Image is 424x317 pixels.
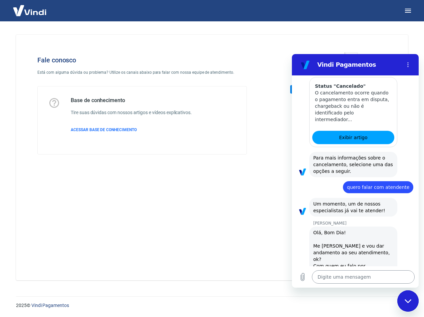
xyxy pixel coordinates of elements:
a: Vindi Pagamentos [31,303,69,308]
h6: Tire suas dúvidas com nossos artigos e vídeos explicativos. [71,109,192,116]
span: ACESSAR BASE DE CONHECIMENTO [71,127,137,132]
img: Fale conosco [277,45,378,134]
p: Está com alguma dúvida ou problema? Utilize os canais abaixo para falar com nossa equipe de atend... [37,69,247,75]
img: Vindi [8,0,51,21]
h5: Base de conhecimento [71,97,192,104]
a: ACESSAR BASE DE CONHECIMENTO [71,127,192,133]
h4: Fale conosco [37,56,247,64]
iframe: Botão para abrir a janela de mensagens, conversa em andamento [397,290,419,312]
p: 2025 © [16,302,408,309]
iframe: Janela de mensagens [292,54,419,288]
